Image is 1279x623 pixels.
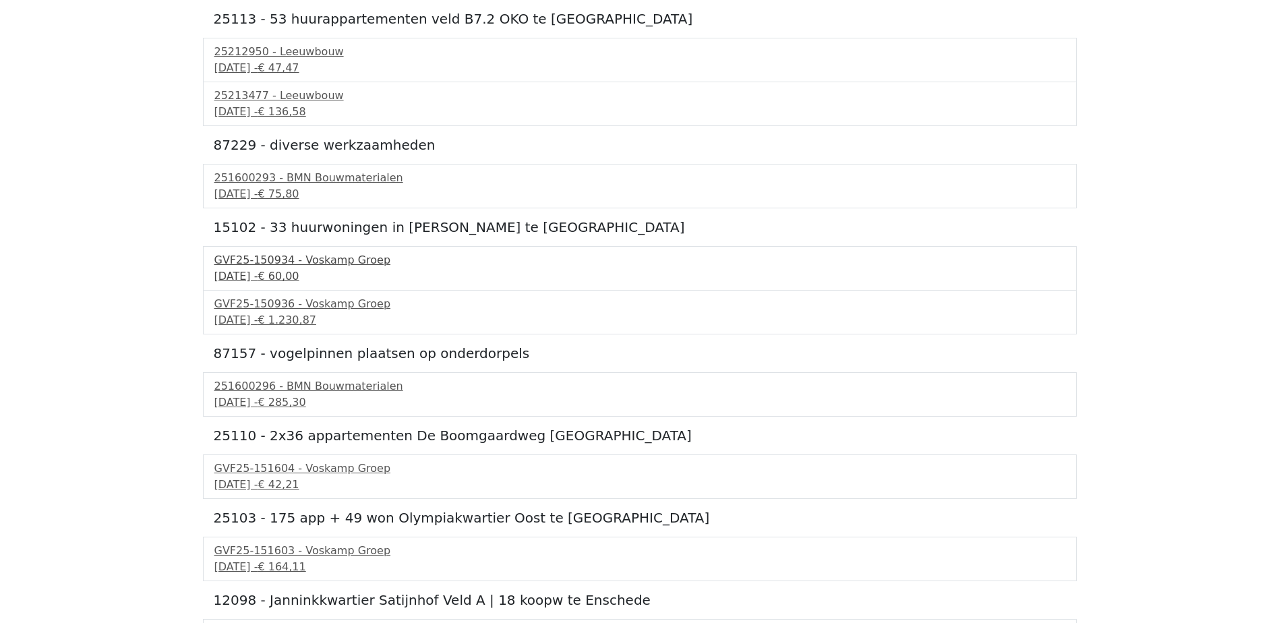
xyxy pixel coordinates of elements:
[214,378,1065,394] div: 251600296 - BMN Bouwmaterialen
[214,104,1065,120] div: [DATE] -
[214,394,1065,411] div: [DATE] -
[214,312,1065,328] div: [DATE] -
[214,477,1065,493] div: [DATE] -
[258,187,299,200] span: € 75,80
[214,170,1065,186] div: 251600293 - BMN Bouwmaterialen
[214,427,1066,444] h5: 25110 - 2x36 appartementen De Boomgaardweg [GEOGRAPHIC_DATA]
[214,296,1065,328] a: GVF25-150936 - Voskamp Groep[DATE] -€ 1.230,87
[214,186,1065,202] div: [DATE] -
[258,478,299,491] span: € 42,21
[214,543,1065,559] div: GVF25-151603 - Voskamp Groep
[214,559,1065,575] div: [DATE] -
[214,345,1066,361] h5: 87157 - vogelpinnen plaatsen op onderdorpels
[258,560,305,573] span: € 164,11
[214,170,1065,202] a: 251600293 - BMN Bouwmaterialen[DATE] -€ 75,80
[214,461,1065,477] div: GVF25-151604 - Voskamp Groep
[258,105,305,118] span: € 136,58
[214,44,1065,60] div: 25212950 - Leeuwbouw
[214,378,1065,411] a: 251600296 - BMN Bouwmaterialen[DATE] -€ 285,30
[258,396,305,409] span: € 285,30
[214,44,1065,76] a: 25212950 - Leeuwbouw[DATE] -€ 47,47
[214,461,1065,493] a: GVF25-151604 - Voskamp Groep[DATE] -€ 42,21
[214,88,1065,104] div: 25213477 - Leeuwbouw
[258,314,316,326] span: € 1.230,87
[214,60,1065,76] div: [DATE] -
[214,252,1065,285] a: GVF25-150934 - Voskamp Groep[DATE] -€ 60,00
[214,137,1066,153] h5: 87229 - diverse werkzaamheden
[214,296,1065,312] div: GVF25-150936 - Voskamp Groep
[258,61,299,74] span: € 47,47
[214,592,1066,608] h5: 12098 - Janninkkwartier Satijnhof Veld A | 18 koopw te Enschede
[214,543,1065,575] a: GVF25-151603 - Voskamp Groep[DATE] -€ 164,11
[214,252,1065,268] div: GVF25-150934 - Voskamp Groep
[214,88,1065,120] a: 25213477 - Leeuwbouw[DATE] -€ 136,58
[214,268,1065,285] div: [DATE] -
[214,219,1066,235] h5: 15102 - 33 huurwoningen in [PERSON_NAME] te [GEOGRAPHIC_DATA]
[258,270,299,283] span: € 60,00
[214,510,1066,526] h5: 25103 - 175 app + 49 won Olympiakwartier Oost te [GEOGRAPHIC_DATA]
[214,11,1066,27] h5: 25113 - 53 huurappartementen veld B7.2 OKO te [GEOGRAPHIC_DATA]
